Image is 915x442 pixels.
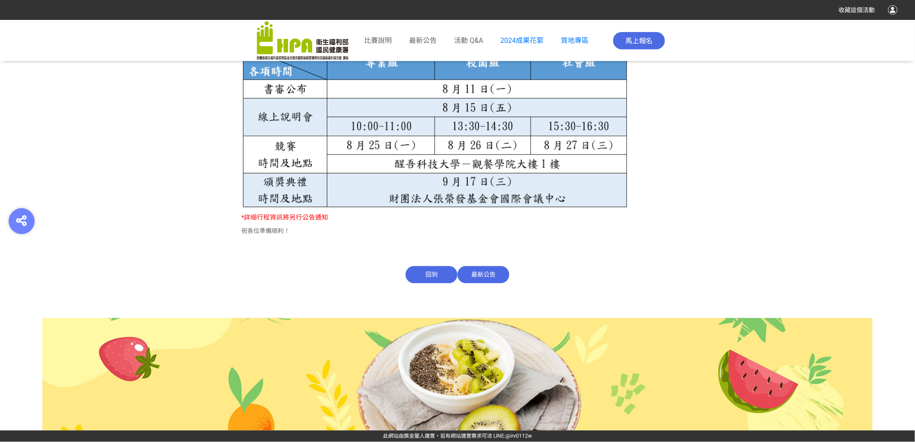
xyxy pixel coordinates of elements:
[501,36,544,45] a: 2024成果花絮
[410,36,437,45] span: 最新公告
[561,36,589,45] a: 質地專區
[625,37,653,45] span: 馬上報名
[839,6,875,13] span: 收藏這個活動
[454,35,483,46] a: 活動 Q&A
[383,433,532,439] span: 可洽 LINE:
[454,36,483,45] span: 活動 Q&A
[410,35,437,46] a: 最新公告
[42,318,873,431] img: 06f5ea4c-51f2-4b6e-a8ba-4b5a5e4060d8.jpg
[241,227,674,236] p: 祝各位準備順利！
[406,266,457,284] span: 回到
[406,271,509,278] a: 回到最新公告
[365,35,392,46] a: 比賽說明
[383,433,482,439] a: 此網站由獎金獵人建置，若有網站建置需求
[457,266,509,284] span: 最新公告
[241,214,328,222] span: *詳細行程資訊將另行公告通知
[613,32,665,49] button: 馬上報名
[505,433,532,439] a: @irv0112w
[257,21,349,60] img: 「2025銀領新食尚 銀養創新料理」競賽
[241,44,628,209] img: 538dc326-6cf6-4867-b91e-4203e53a8a2d.png
[365,36,392,45] span: 比賽說明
